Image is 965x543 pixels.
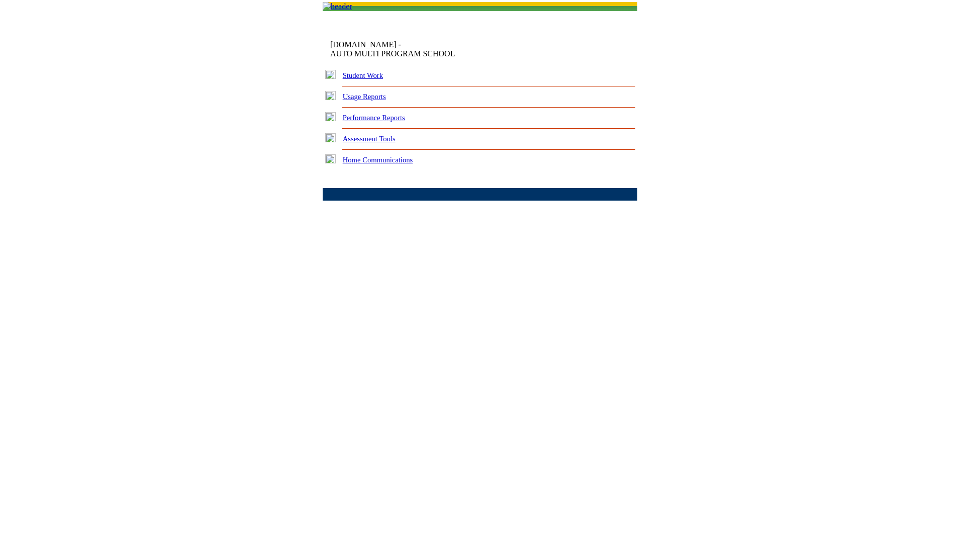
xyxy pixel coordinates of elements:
a: Assessment Tools [343,135,396,143]
img: plus.gif [325,91,336,100]
a: Performance Reports [343,114,405,122]
a: Student Work [343,71,383,79]
img: plus.gif [325,70,336,79]
a: Usage Reports [343,93,386,101]
img: plus.gif [325,112,336,121]
img: plus.gif [325,133,336,142]
td: [DOMAIN_NAME] - [330,40,515,58]
nobr: AUTO MULTI PROGRAM SCHOOL [330,49,455,58]
img: header [323,2,352,11]
a: Home Communications [343,156,413,164]
img: plus.gif [325,154,336,163]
